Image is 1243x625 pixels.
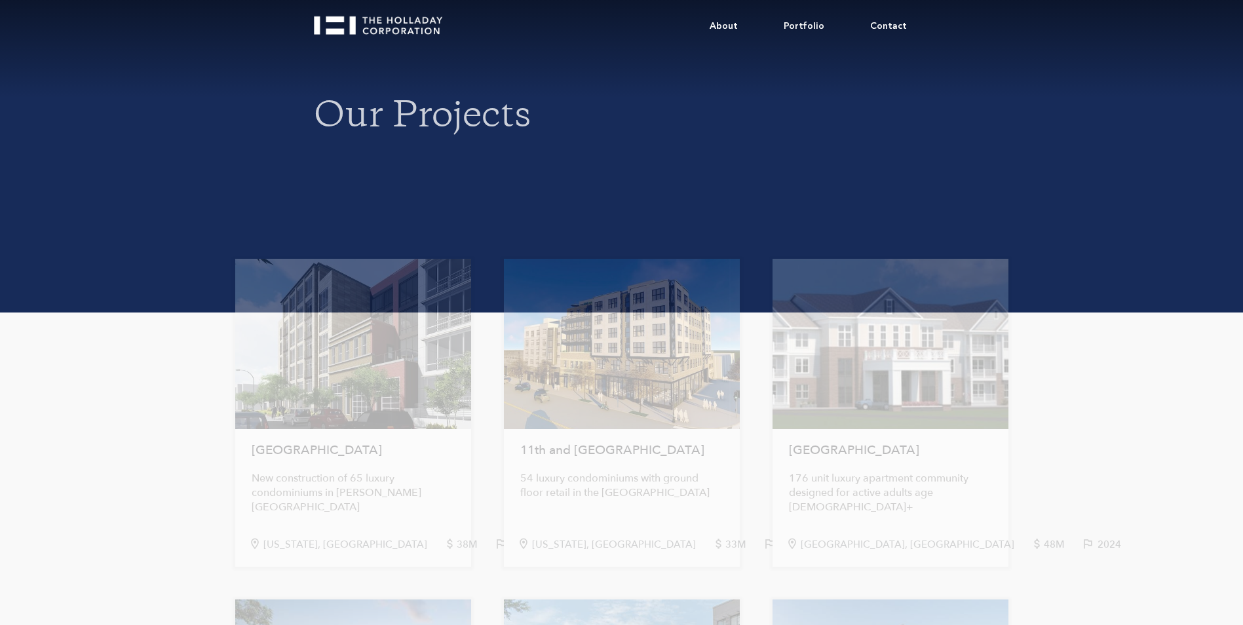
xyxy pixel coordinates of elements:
div: 176 unit luxury apartment community designed for active adults age [DEMOGRAPHIC_DATA]+ [789,471,992,514]
h1: [GEOGRAPHIC_DATA] [252,436,455,464]
a: Portfolio [761,7,847,46]
div: New construction of 65 luxury condominiums in [PERSON_NAME][GEOGRAPHIC_DATA] [252,471,455,514]
div: 48M [1044,539,1081,550]
div: [US_STATE], [GEOGRAPHIC_DATA] [532,539,712,550]
div: 54 luxury condominiums with ground floor retail in the [GEOGRAPHIC_DATA] [520,471,723,500]
div: 38M [457,539,494,550]
h1: 11th and [GEOGRAPHIC_DATA] [520,436,723,464]
h1: [GEOGRAPHIC_DATA] [789,436,992,464]
a: Contact [847,7,930,46]
div: 33M [725,539,763,550]
h1: Our Projects [314,97,930,139]
a: home [314,7,454,35]
div: [GEOGRAPHIC_DATA], [GEOGRAPHIC_DATA] [801,539,1031,550]
div: [US_STATE], [GEOGRAPHIC_DATA] [263,539,444,550]
a: About [687,7,761,46]
div: 2024 [1098,539,1138,550]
